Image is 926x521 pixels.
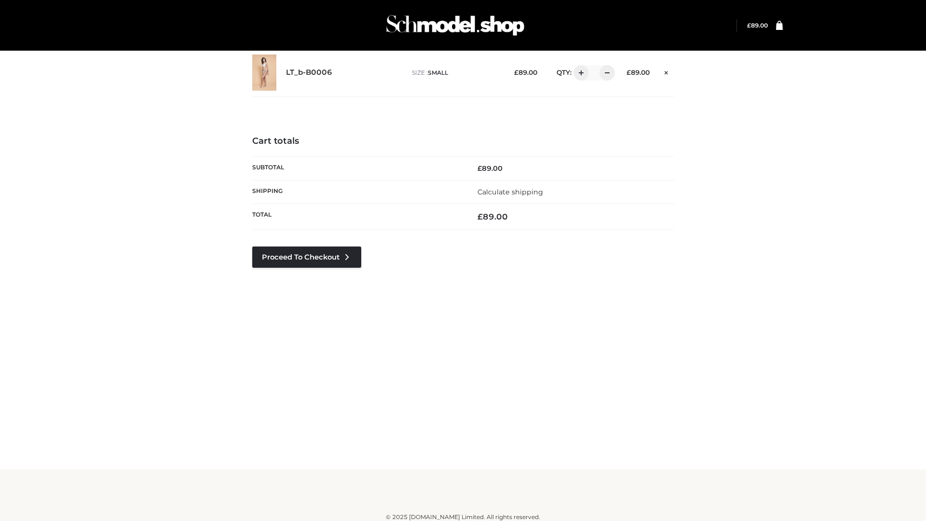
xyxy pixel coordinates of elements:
span: £ [477,164,482,173]
div: QTY: [547,65,612,81]
img: Schmodel Admin 964 [383,6,528,44]
bdi: 89.00 [477,164,503,173]
span: SMALL [428,69,448,76]
bdi: 89.00 [477,212,508,221]
bdi: 89.00 [626,69,650,76]
th: Subtotal [252,156,463,180]
a: Remove this item [659,65,674,78]
a: Calculate shipping [477,188,543,196]
bdi: 89.00 [747,22,768,29]
a: £89.00 [747,22,768,29]
th: Total [252,204,463,230]
p: size : [412,69,499,77]
span: £ [477,212,483,221]
span: £ [514,69,518,76]
bdi: 89.00 [514,69,537,76]
th: Shipping [252,180,463,204]
a: LT_b-B0006 [286,68,332,77]
span: £ [626,69,631,76]
h4: Cart totals [252,136,674,147]
span: £ [747,22,751,29]
a: Proceed to Checkout [252,247,361,268]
